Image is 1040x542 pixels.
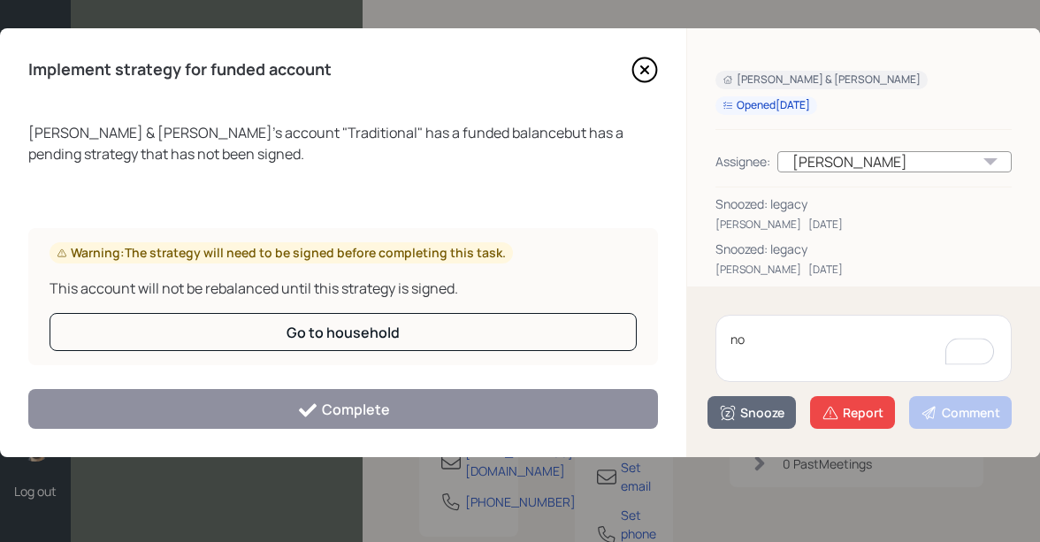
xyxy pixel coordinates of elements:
div: Snooze [719,404,784,422]
div: Snoozed: snooze [715,285,1012,303]
button: Complete [28,389,658,429]
div: [PERSON_NAME] [715,217,801,233]
div: [DATE] [808,217,843,233]
div: [PERSON_NAME] & [PERSON_NAME] 's account " Traditional " has a funded balance but has a pending s... [28,122,658,164]
div: Report [822,404,883,422]
div: Opened [DATE] [723,98,810,113]
div: Warning: The strategy will need to be signed before completing this task. [57,244,506,262]
div: This account will not be rebalanced until this strategy is signed. [50,278,637,299]
div: [DATE] [808,262,843,278]
button: Report [810,396,895,429]
div: [PERSON_NAME] [715,262,801,278]
button: Snooze [707,396,796,429]
h4: Implement strategy for funded account [28,60,332,80]
div: Go to household [287,323,400,342]
div: [PERSON_NAME] & [PERSON_NAME] [723,73,921,88]
div: [PERSON_NAME] [777,151,1012,172]
div: Comment [921,404,1000,422]
button: Go to household [50,313,637,351]
div: Complete [297,400,390,421]
div: Assignee: [715,152,770,171]
textarea: To enrich screen reader interactions, please activate Accessibility in Grammarly extension settings [715,315,1012,382]
button: Comment [909,396,1012,429]
div: Snoozed: legacy [715,240,1012,258]
div: Snoozed: legacy [715,195,1012,213]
